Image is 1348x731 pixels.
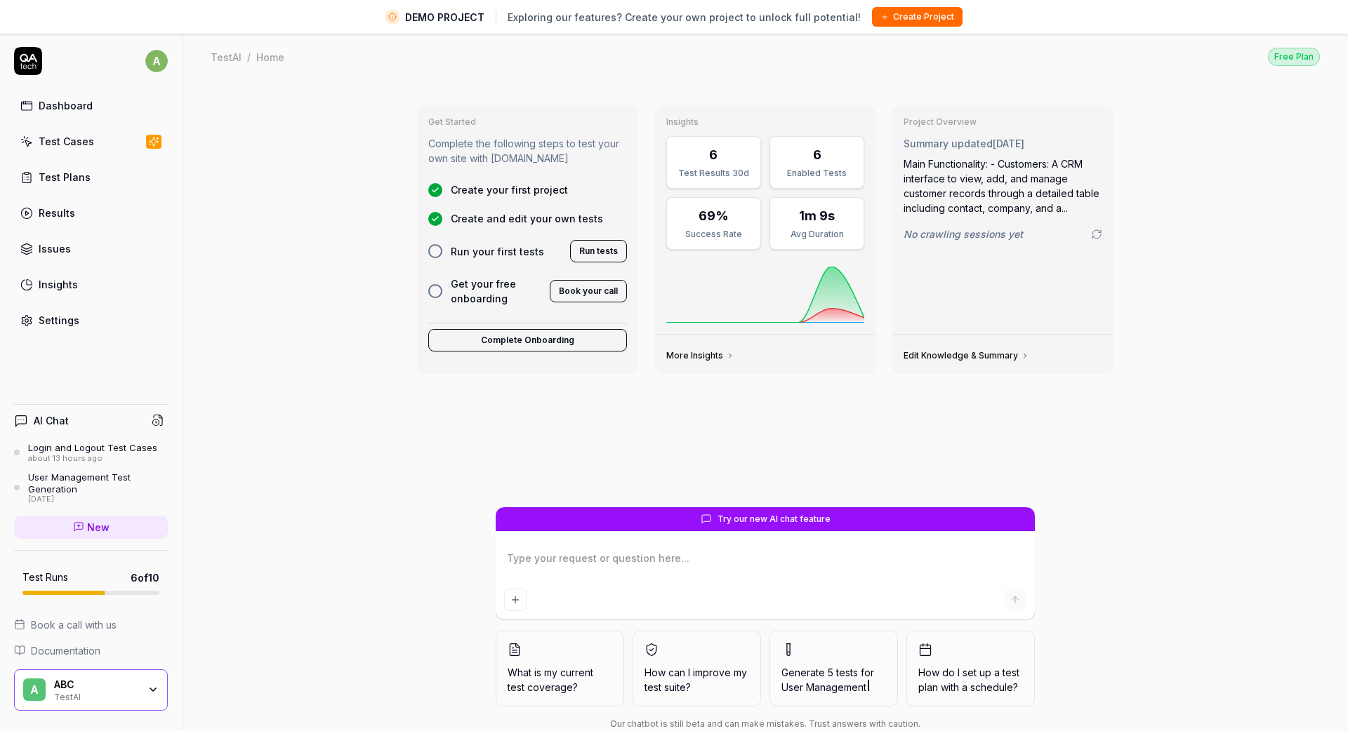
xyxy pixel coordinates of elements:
[496,631,624,706] button: What is my current test coverage?
[709,145,718,164] div: 6
[550,283,627,297] a: Book your call
[779,228,855,241] div: Avg Duration
[570,240,627,262] button: Run tests
[633,631,761,706] button: How can I improve my test suite?
[779,167,855,180] div: Enabled Tests
[22,571,68,584] h5: Test Runs
[699,206,729,225] div: 69%
[87,520,110,535] span: New
[39,277,78,292] div: Insights
[14,442,168,463] a: Login and Logout Test Casesabout 13 hours ago
[39,241,71,256] div: Issues
[508,665,612,695] span: What is my current test coverage?
[904,227,1023,241] span: No crawling sessions yet
[451,244,544,259] span: Run your first tests
[904,156,1102,215] div: Main Functionality: - Customers: A CRM interface to view, add, and manage customer records throug...
[769,631,898,706] button: Generate 5 tests forUser Management
[904,350,1029,361] a: Edit Knowledge & Summary
[405,10,484,25] span: DEMO PROJECT
[428,116,627,128] h3: Get Started
[799,206,835,225] div: 1m 9s
[23,678,46,701] span: A
[675,228,752,241] div: Success Rate
[718,513,831,525] span: Try our new AI chat feature
[508,10,861,25] span: Exploring our features? Create your own project to unlock full potential!
[666,116,865,128] h3: Insights
[781,665,886,695] span: Generate 5 tests for
[904,116,1102,128] h3: Project Overview
[256,50,284,64] div: Home
[28,454,157,464] div: about 13 hours ago
[993,138,1024,149] time: [DATE]
[781,681,866,693] span: User Management
[145,50,168,72] span: a
[211,50,242,64] div: TestAI
[14,163,168,191] a: Test Plans
[496,718,1035,730] div: Our chatbot is still beta and can make mistakes. Trust answers with caution.
[504,589,527,611] button: Add attachment
[14,471,168,504] a: User Management Test Generation[DATE]
[14,92,168,119] a: Dashboard
[14,516,168,539] a: New
[666,350,734,361] a: More Insights
[813,145,821,164] div: 6
[28,471,168,495] div: User Management Test Generation
[145,47,168,75] button: a
[247,50,251,64] div: /
[31,643,100,658] span: Documentation
[1268,47,1320,66] button: Free Plan
[39,98,93,113] div: Dashboard
[451,276,541,306] span: Get your free onboarding
[34,413,69,428] h4: AI Chat
[39,206,75,220] div: Results
[14,669,168,711] button: AABCTestAI
[31,617,117,632] span: Book a call with us
[14,199,168,227] a: Results
[14,617,168,632] a: Book a call with us
[14,271,168,298] a: Insights
[906,631,1035,706] button: How do I set up a test plan with a schedule?
[14,128,168,155] a: Test Cases
[904,138,993,149] span: Summary updated
[131,570,159,585] span: 6 of 10
[570,243,627,257] a: Run tests
[39,313,79,328] div: Settings
[14,307,168,334] a: Settings
[1268,48,1320,66] div: Free Plan
[451,211,603,226] span: Create and edit your own tests
[54,678,138,691] div: ABC
[39,134,94,149] div: Test Cases
[28,495,168,504] div: [DATE]
[14,643,168,658] a: Documentation
[54,690,138,702] div: TestAI
[675,167,752,180] div: Test Results 30d
[39,170,91,185] div: Test Plans
[1091,229,1102,240] a: Go to crawling settings
[872,7,963,27] button: Create Project
[918,665,1023,695] span: How do I set up a test plan with a schedule?
[428,136,627,166] p: Complete the following steps to test your own site with [DOMAIN_NAME]
[14,235,168,262] a: Issues
[451,182,568,197] span: Create your first project
[28,442,157,453] div: Login and Logout Test Cases
[428,329,627,351] button: Complete Onboarding
[645,665,749,695] span: How can I improve my test suite?
[550,280,627,302] button: Book your call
